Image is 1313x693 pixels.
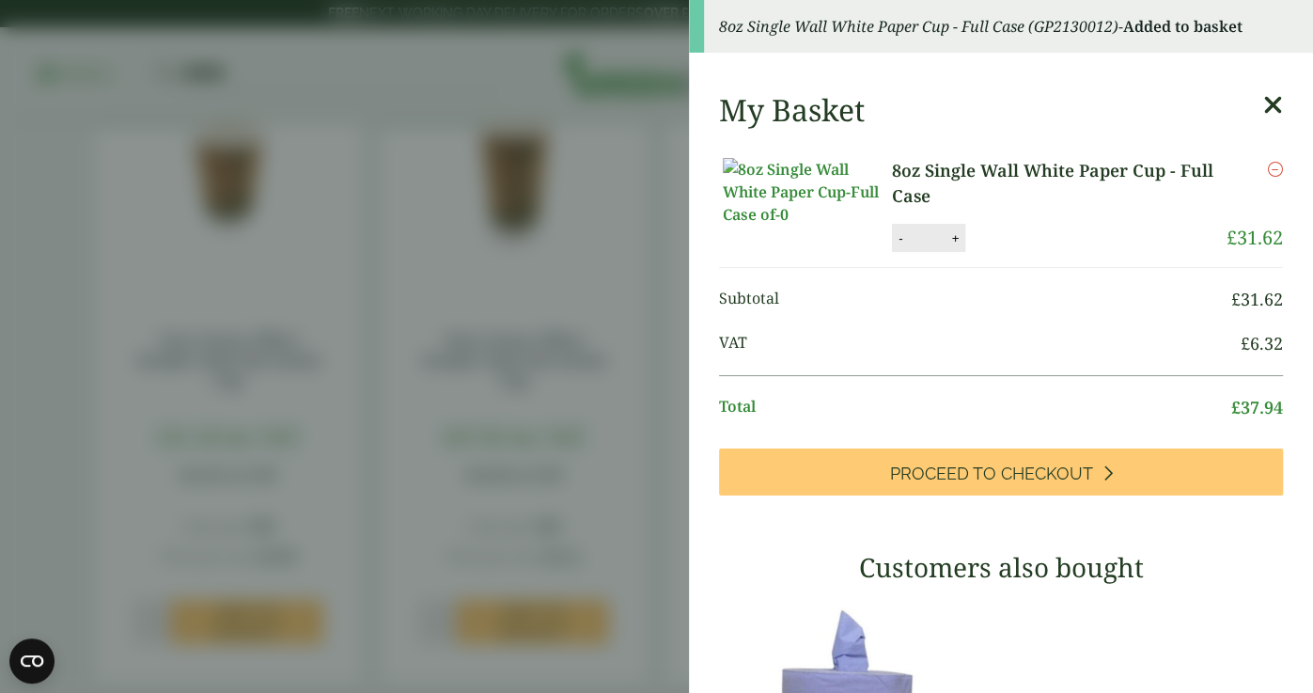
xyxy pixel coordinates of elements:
span: £ [1231,288,1241,310]
img: 8oz Single Wall White Paper Cup-Full Case of-0 [723,158,892,226]
a: Remove this item [1268,158,1283,181]
a: 8oz Single Wall White Paper Cup - Full Case [892,158,1227,209]
h3: Customers also bought [719,552,1283,584]
bdi: 31.62 [1227,225,1283,250]
bdi: 31.62 [1231,288,1283,310]
span: £ [1227,225,1237,250]
bdi: 6.32 [1241,332,1283,354]
em: 8oz Single Wall White Paper Cup - Full Case (GP2130012) [719,16,1118,37]
h2: My Basket [719,92,865,128]
span: Total [719,395,1231,420]
span: £ [1241,332,1250,354]
button: - [893,230,908,246]
a: Proceed to Checkout [719,449,1283,496]
button: + [946,230,964,246]
span: VAT [719,331,1241,356]
span: £ [1231,396,1241,418]
bdi: 37.94 [1231,396,1283,418]
button: Open CMP widget [9,638,55,684]
strong: Added to basket [1123,16,1243,37]
span: Subtotal [719,287,1231,312]
span: Proceed to Checkout [890,464,1093,484]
